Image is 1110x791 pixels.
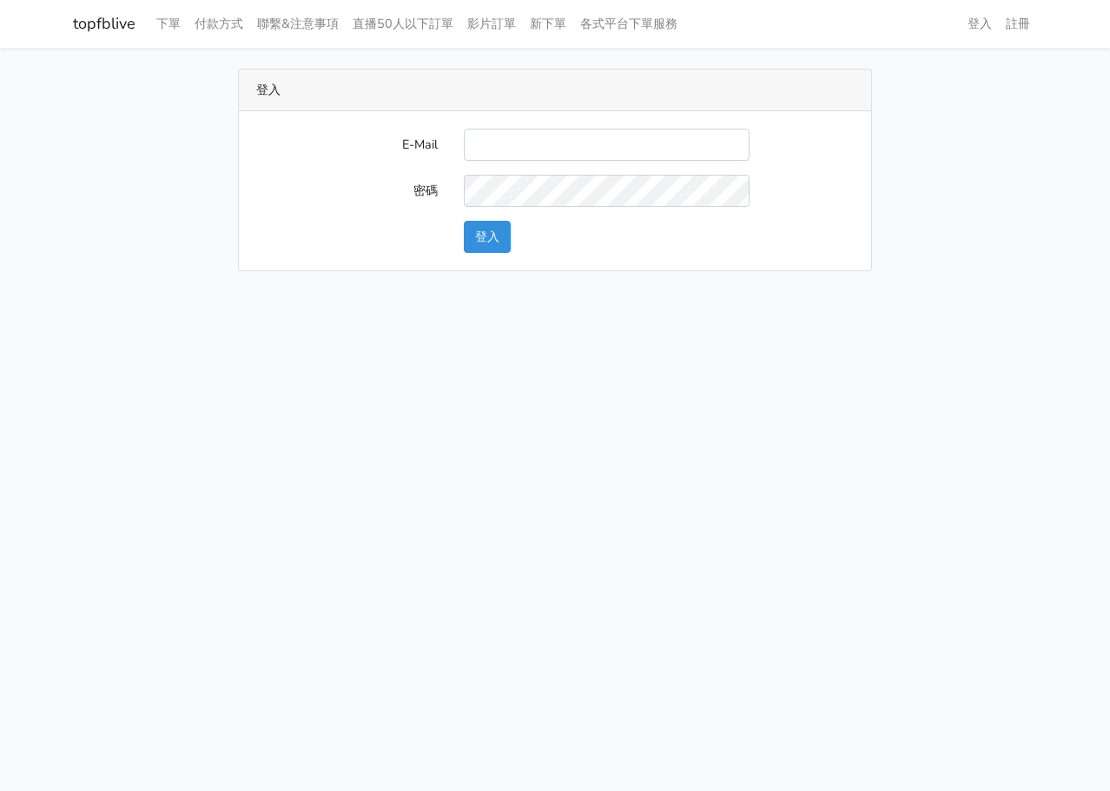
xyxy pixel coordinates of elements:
label: 密碼 [243,175,451,207]
a: 各式平台下單服務 [573,7,684,41]
a: 直播50人以下訂單 [346,7,460,41]
a: 影片訂單 [460,7,523,41]
a: 下單 [149,7,188,41]
div: 登入 [239,70,871,111]
a: 聯繫&注意事項 [250,7,346,41]
label: E-Mail [243,129,451,161]
a: 新下單 [523,7,573,41]
a: 註冊 [999,7,1037,41]
a: 付款方式 [188,7,250,41]
button: 登入 [464,221,511,253]
a: topfblive [73,7,135,41]
a: 登入 [961,7,999,41]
